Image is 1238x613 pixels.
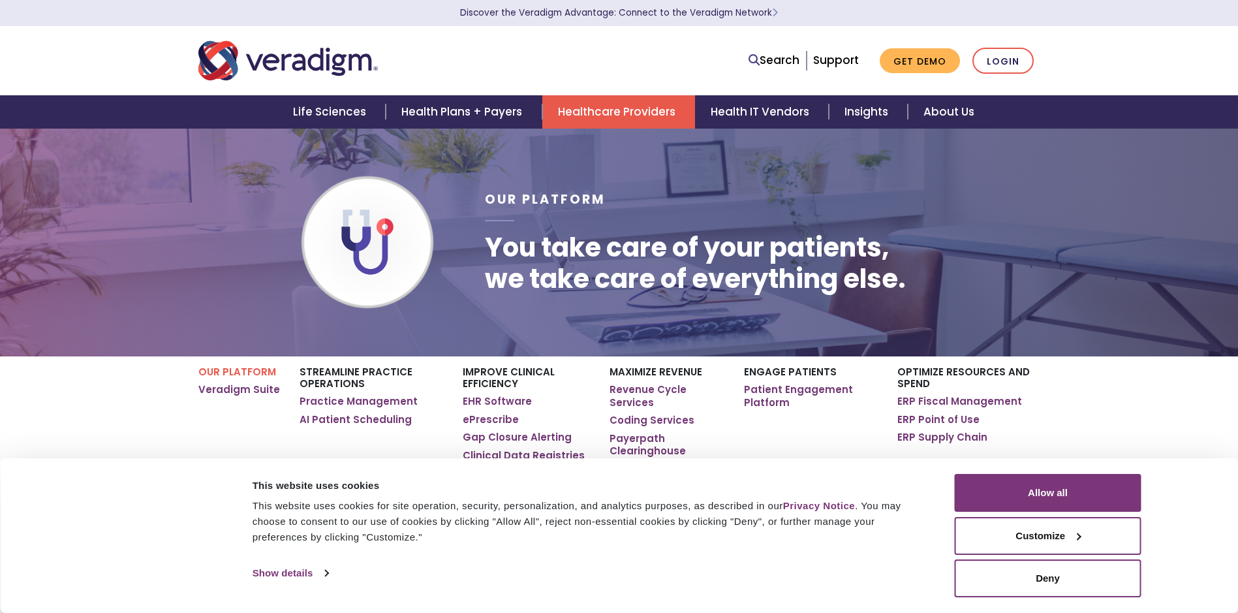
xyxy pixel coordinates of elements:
[749,52,799,69] a: Search
[253,498,925,545] div: This website uses cookies for site operation, security, personalization, and analytics purposes, ...
[253,563,328,583] a: Show details
[463,449,585,462] a: Clinical Data Registries
[908,95,990,129] a: About Us
[463,395,532,408] a: EHR Software
[695,95,829,129] a: Health IT Vendors
[610,432,724,458] a: Payerpath Clearinghouse
[772,7,778,19] span: Learn More
[460,7,778,19] a: Discover the Veradigm Advantage: Connect to the Veradigm NetworkLearn More
[198,39,378,82] img: Veradigm logo
[897,413,980,426] a: ERP Point of Use
[783,500,855,511] a: Privacy Notice
[485,232,906,294] h1: You take care of your patients, we take care of everything else.
[300,413,412,426] a: AI Patient Scheduling
[300,395,418,408] a: Practice Management
[744,383,878,409] a: Patient Engagement Platform
[610,383,724,409] a: Revenue Cycle Services
[386,95,542,129] a: Health Plans + Payers
[829,95,908,129] a: Insights
[542,95,695,129] a: Healthcare Providers
[463,431,572,444] a: Gap Closure Alerting
[897,431,987,444] a: ERP Supply Chain
[972,48,1034,74] a: Login
[813,52,859,68] a: Support
[880,48,960,74] a: Get Demo
[198,383,280,396] a: Veradigm Suite
[897,395,1022,408] a: ERP Fiscal Management
[610,414,694,427] a: Coding Services
[253,478,925,494] div: This website uses cookies
[955,517,1141,555] button: Customize
[485,191,606,208] span: Our Platform
[955,559,1141,597] button: Deny
[955,474,1141,512] button: Allow all
[277,95,386,129] a: Life Sciences
[463,413,519,426] a: ePrescribe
